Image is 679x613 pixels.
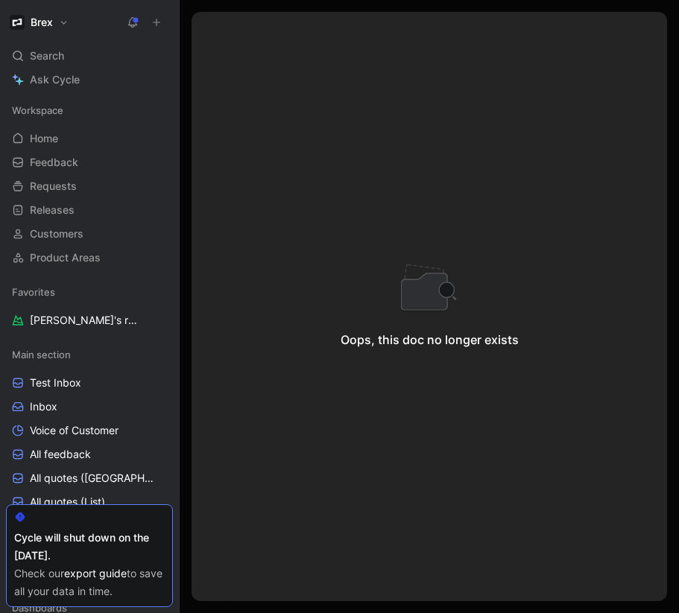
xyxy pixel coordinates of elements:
[341,331,519,349] div: Oops, this doc no longer exists
[6,99,173,121] div: Workspace
[30,495,105,509] span: All quotes (List)
[6,199,173,221] a: Releases
[30,131,58,146] span: Home
[30,226,83,241] span: Customers
[30,471,156,486] span: All quotes ([GEOGRAPHIC_DATA])
[10,15,25,30] img: Brex
[6,343,173,585] div: Main sectionTest InboxInboxVoice of CustomerAll feedbackAll quotes ([GEOGRAPHIC_DATA])All quotes ...
[6,223,173,245] a: Customers
[30,399,57,414] span: Inbox
[6,443,173,466] a: All feedback
[30,71,80,89] span: Ask Cycle
[6,12,72,33] button: BrexBrex
[6,372,173,394] a: Test Inbox
[6,343,173,366] div: Main section
[6,151,173,174] a: Feedback
[12,103,63,118] span: Workspace
[6,491,173,513] a: All quotes (List)
[12,285,55,299] span: Favorites
[6,396,173,418] a: Inbox
[30,313,140,328] span: [PERSON_NAME]'s requests
[14,529,165,565] div: Cycle will shut down on the [DATE].
[6,281,173,303] div: Favorites
[6,247,173,269] a: Product Areas
[6,309,173,331] a: [PERSON_NAME]'s requests
[30,203,75,217] span: Releases
[30,155,78,170] span: Feedback
[30,47,64,65] span: Search
[30,423,119,438] span: Voice of Customer
[30,179,77,194] span: Requests
[12,347,71,362] span: Main section
[14,565,165,600] div: Check our to save all your data in time.
[30,250,101,265] span: Product Areas
[6,69,173,91] a: Ask Cycle
[6,175,173,197] a: Requests
[6,45,173,67] div: Search
[30,447,91,462] span: All feedback
[31,16,53,29] h1: Brex
[30,375,81,390] span: Test Inbox
[6,127,173,150] a: Home
[64,567,127,579] a: export guide
[6,467,173,489] a: All quotes ([GEOGRAPHIC_DATA])
[399,264,459,312] img: notfound-dark-BmPDQTeq.svg
[6,419,173,442] a: Voice of Customer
